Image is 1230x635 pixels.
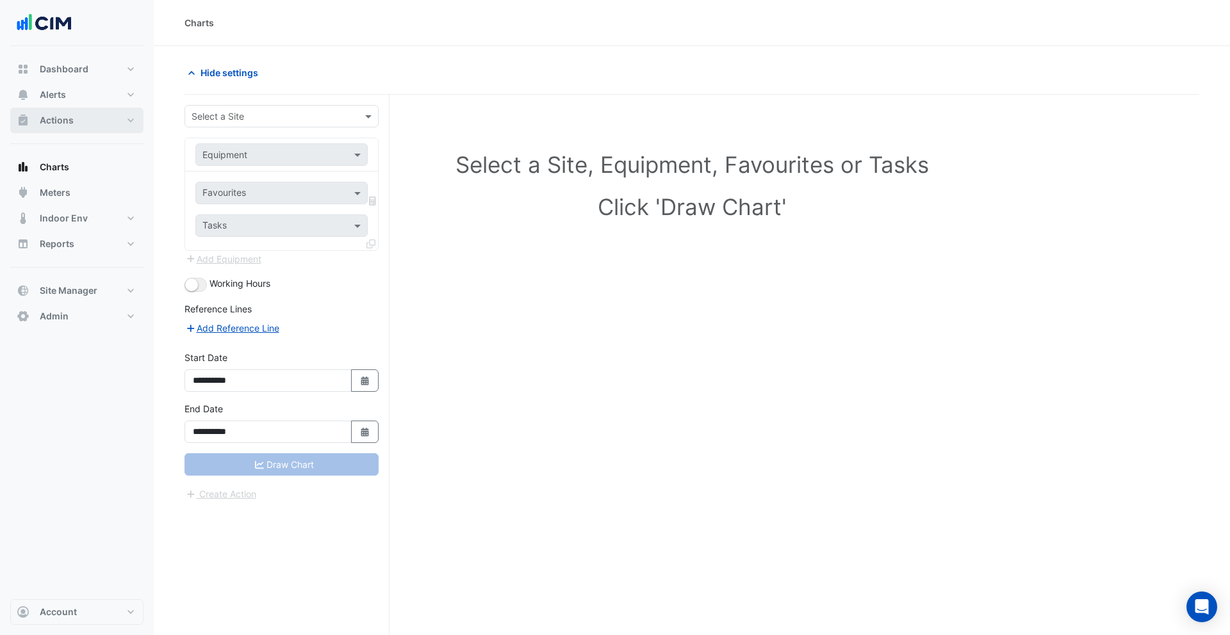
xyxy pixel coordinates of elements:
app-icon: Admin [17,310,29,323]
span: Clone Favourites and Tasks from this Equipment to other Equipment [366,238,375,249]
app-icon: Reports [17,237,29,250]
span: Choose Function [367,195,379,206]
button: Alerts [10,82,143,108]
button: Site Manager [10,278,143,303]
div: Favourites [201,186,246,202]
button: Dashboard [10,56,143,82]
span: Dashboard [40,63,88,76]
label: Start Date [184,351,227,364]
button: Charts [10,154,143,180]
fa-icon: Select Date [359,426,371,437]
span: Account [40,606,77,618]
span: Site Manager [40,284,97,297]
div: Tasks [201,218,227,235]
div: Open Intercom Messenger [1186,591,1217,622]
fa-icon: Select Date [359,375,371,386]
app-icon: Charts [17,161,29,173]
div: Charts [184,16,214,29]
button: Admin [10,303,143,329]
button: Actions [10,108,143,133]
button: Indoor Env [10,205,143,231]
button: Reports [10,231,143,257]
span: Admin [40,310,69,323]
app-icon: Dashboard [17,63,29,76]
app-icon: Indoor Env [17,212,29,225]
span: Alerts [40,88,66,101]
app-icon: Alerts [17,88,29,101]
label: End Date [184,402,223,415]
app-escalated-ticket-create-button: Please correct errors first [184,487,257,498]
span: Meters [40,186,70,199]
span: Actions [40,114,74,127]
span: Charts [40,161,69,173]
app-icon: Site Manager [17,284,29,297]
img: Company Logo [15,10,73,36]
span: Reports [40,237,74,250]
button: Meters [10,180,143,205]
button: Hide settings [184,61,266,84]
app-icon: Actions [17,114,29,127]
h1: Click 'Draw Chart' [213,193,1171,220]
button: Add Reference Line [184,321,280,335]
span: Working Hours [209,278,270,289]
span: Indoor Env [40,212,88,225]
button: Account [10,599,143,625]
app-icon: Meters [17,186,29,199]
label: Reference Lines [184,302,252,316]
span: Hide settings [201,66,258,79]
h1: Select a Site, Equipment, Favourites or Tasks [213,151,1171,178]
